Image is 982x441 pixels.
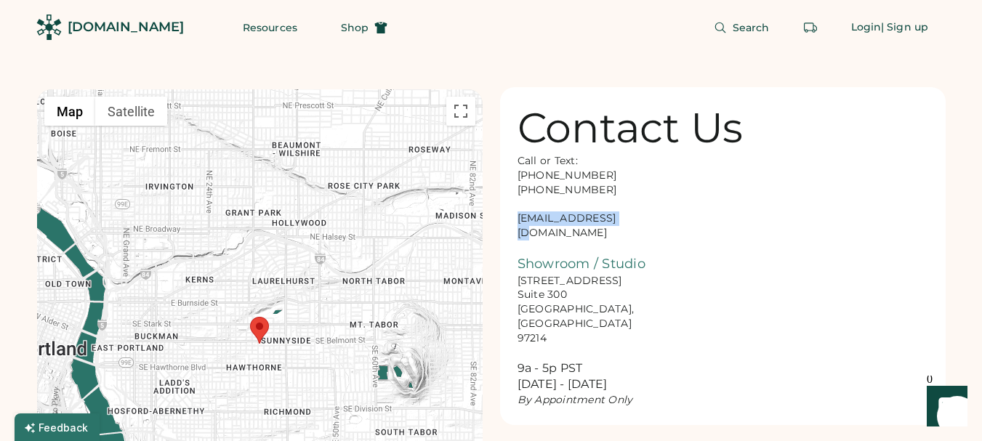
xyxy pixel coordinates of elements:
[518,154,663,408] div: Call or Text: [PHONE_NUMBER] [PHONE_NUMBER] [EMAIL_ADDRESS][DOMAIN_NAME] [STREET_ADDRESS] Suite 3...
[913,376,975,438] iframe: Front Chat
[851,20,882,35] div: Login
[44,97,95,126] button: Show street map
[518,105,744,151] div: Contact Us
[881,20,928,35] div: | Sign up
[518,256,645,272] font: Showroom / Studio
[341,23,369,33] span: Shop
[696,13,787,42] button: Search
[733,23,770,33] span: Search
[225,13,315,42] button: Resources
[446,97,475,126] button: Toggle fullscreen view
[95,97,167,126] button: Show satellite imagery
[68,18,184,36] div: [DOMAIN_NAME]
[36,15,62,40] img: Rendered Logo - Screens
[796,13,825,42] button: Retrieve an order
[323,13,405,42] button: Shop
[518,393,633,406] em: By Appointment Only
[518,361,608,392] font: 9a - 5p PST [DATE] - [DATE]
